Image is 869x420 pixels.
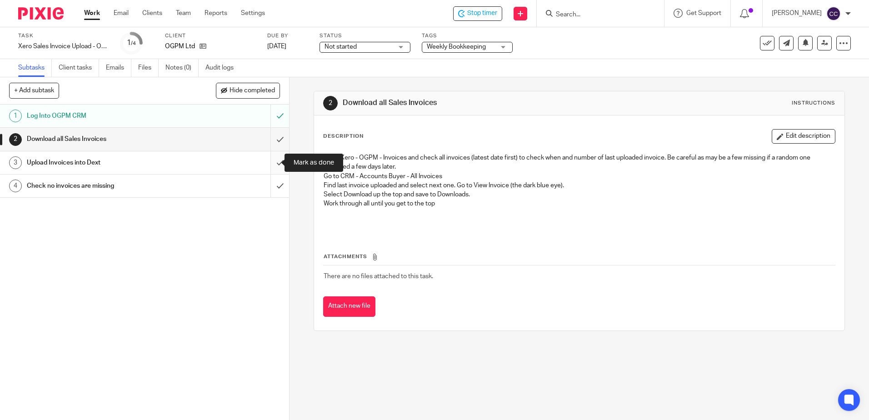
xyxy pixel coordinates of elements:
[772,9,822,18] p: [PERSON_NAME]
[323,96,338,110] div: 2
[267,43,286,50] span: [DATE]
[422,32,513,40] label: Tags
[267,32,308,40] label: Due by
[27,156,183,170] h1: Upload Invoices into Dext
[216,83,280,98] button: Hide completed
[427,44,486,50] span: Weekly Bookkeeping
[324,181,834,190] p: Find last invoice uploaded and select next one. Go to View Invoice (the dark blue eye).
[320,32,410,40] label: Status
[18,42,109,51] div: Xero Sales Invoice Upload - OGPM
[324,153,834,172] p: Go to Xero - OGPM - Invoices and check all invoices (latest date first) to check when and number ...
[324,199,834,208] p: Work through all until you get to the top
[9,83,59,98] button: + Add subtask
[792,100,835,107] div: Instructions
[9,133,22,146] div: 2
[826,6,841,21] img: svg%3E
[324,273,433,280] span: There are no files attached to this task.
[324,254,367,259] span: Attachments
[324,190,834,199] p: Select Download up the top and save to Downloads.
[772,129,835,144] button: Edit description
[165,42,195,51] p: OGPM Ltd
[27,179,183,193] h1: Check no invoices are missing
[138,59,159,77] a: Files
[9,110,22,122] div: 1
[324,172,834,181] p: Go to CRM - Accounts Buyer - All Invoices
[18,32,109,40] label: Task
[343,98,599,108] h1: Download all Sales Invoices
[18,59,52,77] a: Subtasks
[59,59,99,77] a: Client tasks
[453,6,502,21] div: OGPM Ltd - Xero Sales Invoice Upload - OGPM
[27,109,183,123] h1: Log Into OGPM CRM
[230,87,275,95] span: Hide completed
[142,9,162,18] a: Clients
[18,7,64,20] img: Pixie
[205,59,240,77] a: Audit logs
[555,11,637,19] input: Search
[106,59,131,77] a: Emails
[686,10,721,16] span: Get Support
[323,133,364,140] p: Description
[467,9,497,18] span: Stop timer
[27,132,183,146] h1: Download all Sales Invoices
[9,180,22,192] div: 4
[205,9,227,18] a: Reports
[176,9,191,18] a: Team
[114,9,129,18] a: Email
[325,44,357,50] span: Not started
[84,9,100,18] a: Work
[9,156,22,169] div: 3
[165,59,199,77] a: Notes (0)
[165,32,256,40] label: Client
[127,38,136,48] div: 1
[323,296,375,317] button: Attach new file
[241,9,265,18] a: Settings
[131,41,136,46] small: /4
